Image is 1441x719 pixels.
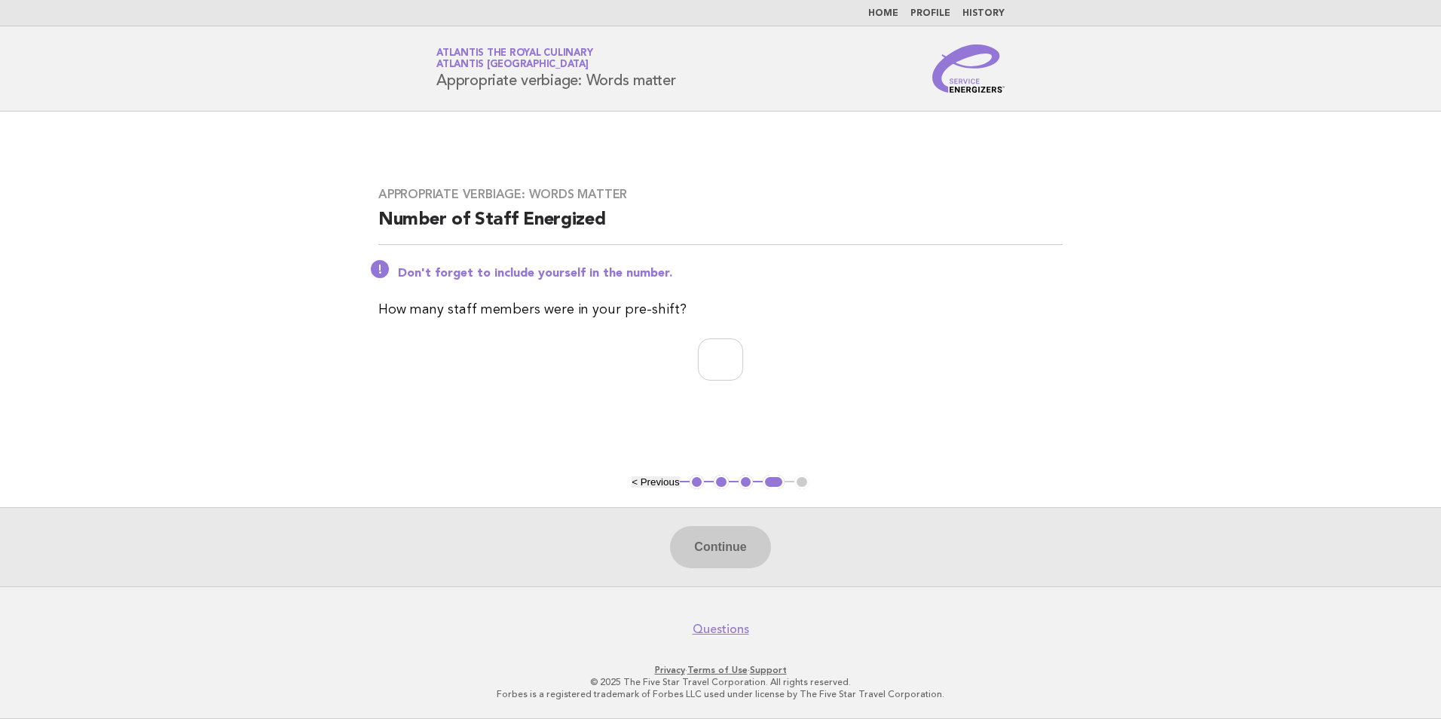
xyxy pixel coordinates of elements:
[378,299,1063,320] p: How many staff members were in your pre-shift?
[436,49,676,88] h1: Appropriate verbiage: Words matter
[693,622,749,637] a: Questions
[763,475,785,490] button: 4
[378,187,1063,202] h3: Appropriate verbiage: Words matter
[259,664,1182,676] p: · ·
[378,208,1063,245] h2: Number of Staff Energized
[714,475,729,490] button: 2
[868,9,898,18] a: Home
[259,676,1182,688] p: © 2025 The Five Star Travel Corporation. All rights reserved.
[259,688,1182,700] p: Forbes is a registered trademark of Forbes LLC used under license by The Five Star Travel Corpora...
[436,48,592,69] a: Atlantis the Royal CulinaryAtlantis [GEOGRAPHIC_DATA]
[687,665,748,675] a: Terms of Use
[932,44,1005,93] img: Service Energizers
[750,665,787,675] a: Support
[398,266,1063,281] p: Don't forget to include yourself in the number.
[690,475,705,490] button: 1
[962,9,1005,18] a: History
[436,60,589,70] span: Atlantis [GEOGRAPHIC_DATA]
[655,665,685,675] a: Privacy
[632,476,679,488] button: < Previous
[739,475,754,490] button: 3
[910,9,950,18] a: Profile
